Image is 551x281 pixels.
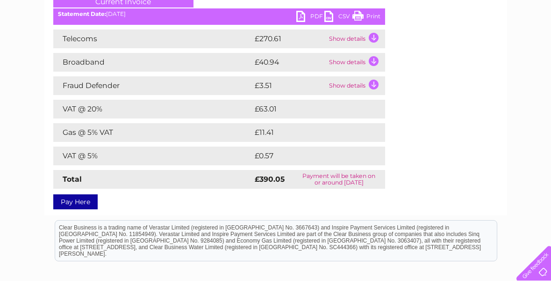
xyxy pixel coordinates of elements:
div: Clear Business is a trading name of Verastar Limited (registered in [GEOGRAPHIC_DATA] No. 3667643... [55,5,497,45]
td: £270.61 [252,30,327,48]
td: £11.41 [252,123,363,142]
a: Print [352,11,380,24]
td: Show details [327,30,385,48]
td: Broadband [53,53,252,72]
td: Telecoms [53,30,252,48]
td: Gas @ 5% VAT [53,123,252,142]
td: £63.01 [252,100,365,118]
td: £3.51 [252,76,327,95]
td: Show details [327,76,385,95]
a: Log out [520,40,542,47]
td: VAT @ 5% [53,147,252,165]
a: CSV [324,11,352,24]
a: Pay Here [53,194,98,209]
td: VAT @ 20% [53,100,252,118]
td: £40.94 [252,53,327,72]
a: PDF [296,11,324,24]
strong: £390.05 [255,175,285,184]
td: Show details [327,53,385,72]
div: [DATE] [53,11,385,17]
a: Energy [410,40,430,47]
a: Telecoms [436,40,464,47]
a: Contact [489,40,512,47]
b: Statement Date: [58,10,106,17]
td: £0.57 [252,147,363,165]
a: Blog [470,40,483,47]
a: 0333 014 3131 [375,5,439,16]
td: Fraud Defender [53,76,252,95]
strong: Total [63,175,82,184]
td: Payment will be taken on or around [DATE] [293,170,385,189]
a: Water [386,40,404,47]
img: logo.png [19,24,67,53]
